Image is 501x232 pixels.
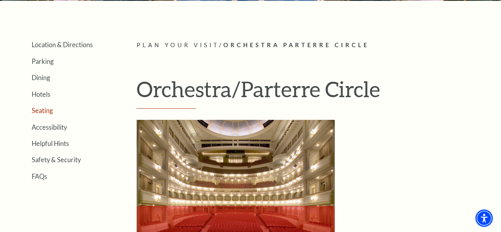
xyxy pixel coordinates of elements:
[137,176,335,186] a: Orchestra/Parterre Circle Seating Map - open in a new tab
[223,42,369,48] span: Orchestra Parterre Circle
[475,209,493,227] div: Accessibility Menu
[32,41,93,48] a: Location & Directions
[137,76,493,109] h1: Orchestra/Parterre Circle
[32,58,53,65] a: Parking
[32,156,81,163] a: Safety & Security
[32,140,69,147] a: Helpful Hints
[32,123,67,131] a: Accessibility
[137,40,493,50] p: /
[32,173,47,180] a: FAQs
[137,42,219,48] span: Plan Your Visit
[32,90,50,98] a: Hotels
[32,74,50,81] a: Dining
[32,107,53,114] a: Seating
